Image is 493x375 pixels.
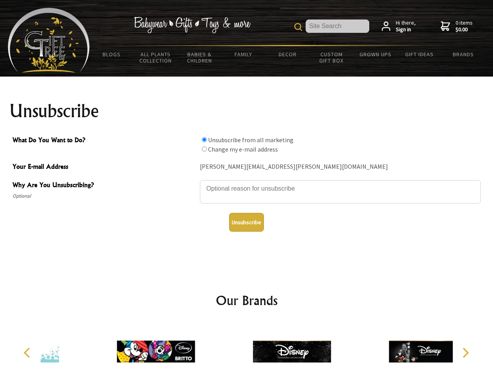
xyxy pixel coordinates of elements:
[397,46,441,62] a: Gift Ideas
[133,17,251,33] img: Babywear - Gifts - Toys & more
[294,23,302,31] img: product search
[222,46,266,62] a: Family
[353,46,397,62] a: Grown Ups
[12,180,196,191] span: Why Are You Unsubscribing?
[208,136,294,144] label: Unsubscribe from all marketing
[265,46,310,62] a: Decor
[229,213,264,232] button: Unsubscribe
[9,102,484,120] h1: Unsubscribe
[200,180,481,204] textarea: Why Are You Unsubscribing?
[200,161,481,173] div: [PERSON_NAME][EMAIL_ADDRESS][PERSON_NAME][DOMAIN_NAME]
[178,46,222,69] a: Babies & Children
[20,344,37,361] button: Previous
[12,135,196,146] span: What Do You Want to Do?
[382,20,416,33] a: Hi there,Sign in
[457,344,474,361] button: Next
[396,26,416,33] strong: Sign in
[456,26,473,33] strong: $0.00
[202,137,207,142] input: What Do You Want to Do?
[310,46,354,69] a: Custom Gift Box
[208,145,278,153] label: Change my e-mail address
[16,291,478,310] h2: Our Brands
[396,20,416,33] span: Hi there,
[456,19,473,33] span: 0 items
[306,20,369,33] input: Site Search
[441,46,486,62] a: Brands
[90,46,134,62] a: BLOGS
[441,20,473,33] a: 0 items$0.00
[12,162,196,173] span: Your E-mail Address
[134,46,178,69] a: All Plants Collection
[202,146,207,152] input: What Do You Want to Do?
[8,8,90,73] img: Babyware - Gifts - Toys and more...
[12,191,196,201] span: Optional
